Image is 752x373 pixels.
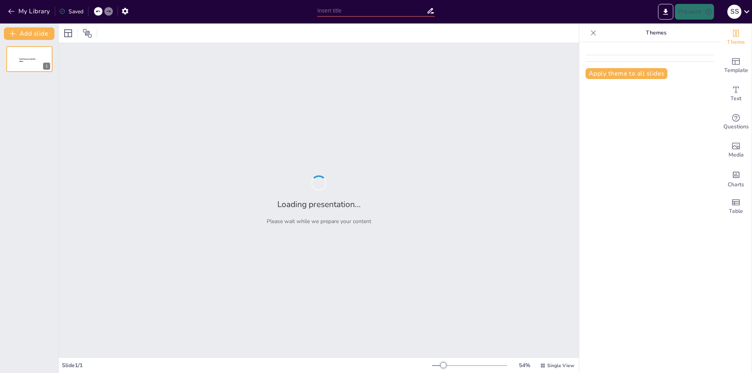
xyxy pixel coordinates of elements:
[675,4,714,20] button: Present
[586,68,667,79] button: Apply theme to all slides
[727,5,741,19] div: S S
[43,63,50,70] div: 1
[317,5,427,16] input: Insert title
[515,362,534,369] div: 54 %
[723,123,749,131] span: Questions
[720,136,752,164] div: Add images, graphics, shapes or video
[720,52,752,80] div: Add ready made slides
[6,5,53,18] button: My Library
[658,4,673,20] button: Export to PowerPoint
[720,108,752,136] div: Get real-time input from your audience
[728,151,744,159] span: Media
[730,94,741,103] span: Text
[4,27,54,40] button: Add slide
[62,362,432,369] div: Slide 1 / 1
[62,27,74,40] div: Layout
[600,23,712,42] p: Themes
[277,199,361,210] h2: Loading presentation...
[727,4,741,20] button: S S
[729,207,743,216] span: Table
[19,58,36,63] span: Sendsteps presentation editor
[6,46,52,72] div: 1
[267,218,371,225] p: Please wait while we prepare your content
[547,362,574,369] span: Single View
[720,193,752,221] div: Add a table
[720,164,752,193] div: Add charts and graphs
[59,8,83,15] div: Saved
[728,180,744,189] span: Charts
[724,66,748,75] span: Template
[83,29,92,38] span: Position
[720,80,752,108] div: Add text boxes
[727,38,745,47] span: Theme
[720,23,752,52] div: Change the overall theme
